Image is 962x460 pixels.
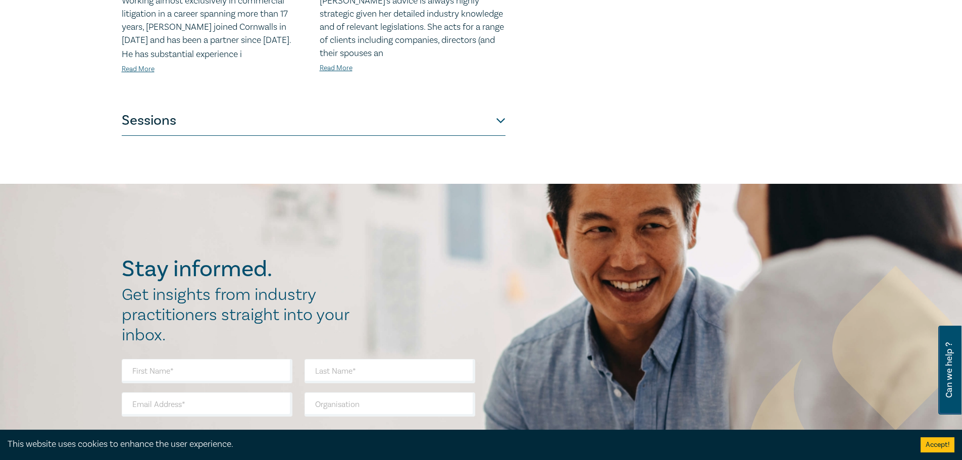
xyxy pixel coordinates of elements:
span: Can we help ? [944,332,954,408]
p: He has substantial experience i [122,48,308,61]
a: Read More [122,65,155,74]
input: Organisation [305,392,475,417]
button: Accept cookies [921,437,954,452]
div: This website uses cookies to enhance the user experience. [8,438,905,451]
button: Sessions [122,106,505,136]
h2: Stay informed. [122,256,360,282]
a: Read More [320,64,352,73]
input: Email Address* [122,392,292,417]
input: Last Name* [305,359,475,383]
input: First Name* [122,359,292,383]
h2: Get insights from industry practitioners straight into your inbox. [122,285,360,345]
